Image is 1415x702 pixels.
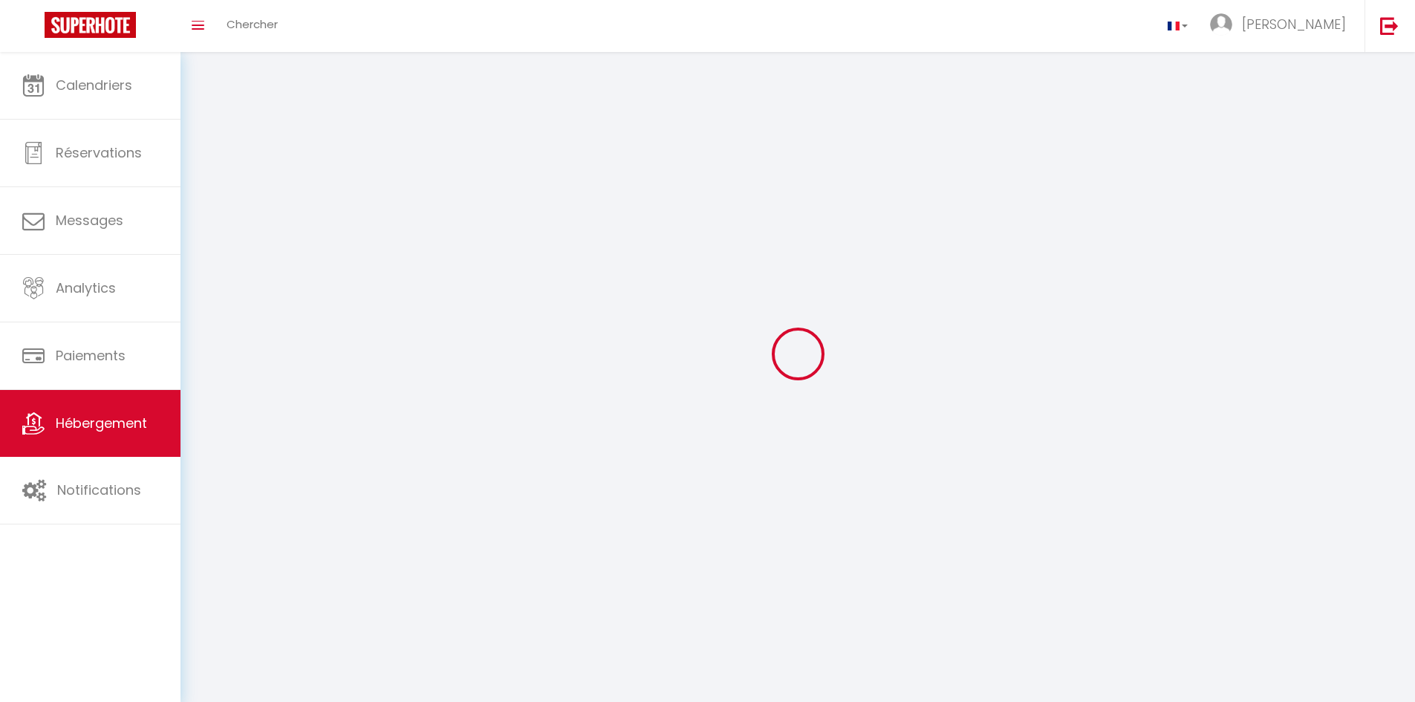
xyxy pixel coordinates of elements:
[56,76,132,94] span: Calendriers
[227,16,278,32] span: Chercher
[56,143,142,162] span: Réservations
[56,211,123,230] span: Messages
[1380,16,1399,35] img: logout
[56,279,116,297] span: Analytics
[56,346,126,365] span: Paiements
[57,481,141,499] span: Notifications
[1242,15,1346,33] span: [PERSON_NAME]
[1210,13,1232,36] img: ...
[45,12,136,38] img: Super Booking
[56,414,147,432] span: Hébergement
